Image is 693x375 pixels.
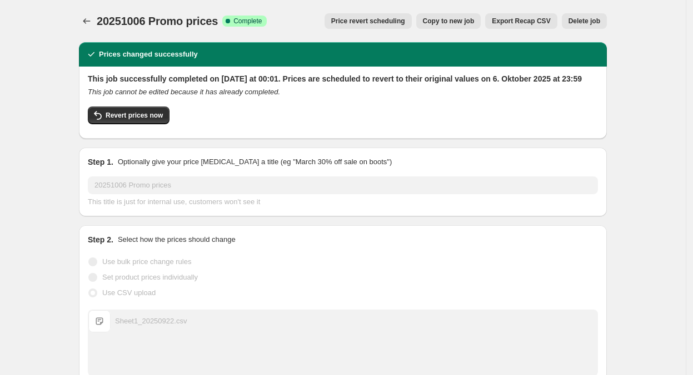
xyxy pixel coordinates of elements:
h2: Step 1. [88,156,113,168]
span: Delete job [569,17,600,26]
p: Select how the prices should change [118,234,236,245]
span: Use bulk price change rules [102,257,191,266]
input: 30% off holiday sale [88,176,598,194]
button: Copy to new job [416,13,481,29]
span: Use CSV upload [102,288,156,297]
span: This title is just for internal use, customers won't see it [88,197,260,206]
span: Set product prices individually [102,273,198,281]
span: Copy to new job [423,17,475,26]
div: Sheet1_20250922.csv [115,316,187,327]
p: Optionally give your price [MEDICAL_DATA] a title (eg "March 30% off sale on boots") [118,156,392,168]
h2: Prices changed successfully [99,49,198,60]
button: Price revert scheduling [325,13,412,29]
span: Price revert scheduling [331,17,405,26]
i: This job cannot be edited because it has already completed. [88,88,280,96]
button: Delete job [562,13,607,29]
button: Revert prices now [88,107,169,124]
span: Export Recap CSV [492,17,550,26]
button: Price change jobs [79,13,94,29]
span: Revert prices now [106,111,163,120]
span: 20251006 Promo prices [97,15,218,27]
button: Export Recap CSV [485,13,557,29]
span: Complete [233,17,262,26]
h2: Step 2. [88,234,113,245]
h2: This job successfully completed on [DATE] at 00:01. Prices are scheduled to revert to their origi... [88,73,598,84]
